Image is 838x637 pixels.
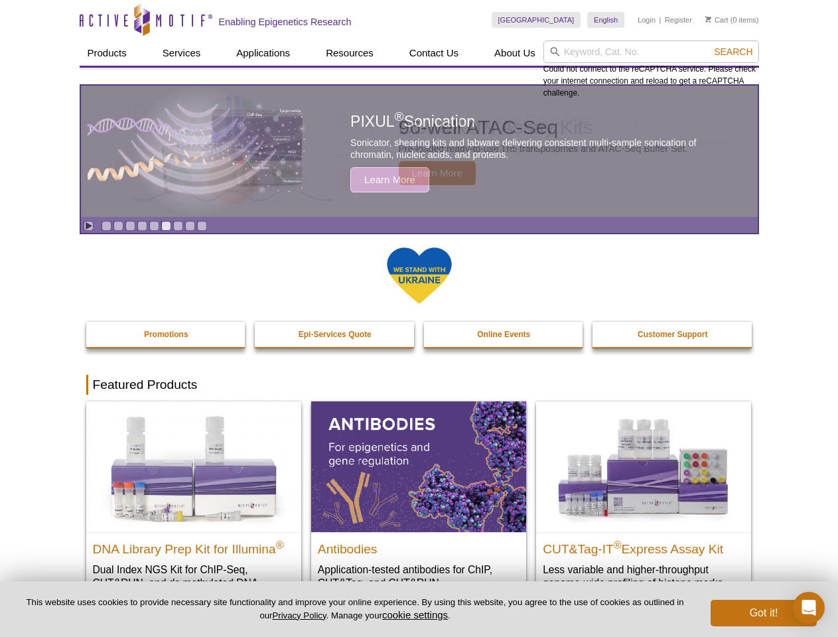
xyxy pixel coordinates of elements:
a: Go to slide 9 [197,221,207,231]
article: PIXUL Sonication [81,86,758,217]
a: Go to slide 7 [173,221,183,231]
a: Services [155,40,209,66]
a: Go to slide 4 [137,221,147,231]
a: Register [665,15,692,25]
a: Epi-Services Quote [255,322,415,347]
a: Go to slide 5 [149,221,159,231]
a: Products [80,40,135,66]
a: PIXUL sonication PIXUL®Sonication Sonicator, shearing kits and labware delivering consistent mult... [81,86,758,217]
sup: ® [395,110,404,124]
strong: Customer Support [638,330,707,339]
strong: Epi-Services Quote [299,330,372,339]
a: About Us [486,40,543,66]
a: Applications [228,40,298,66]
img: All Antibodies [311,401,526,531]
a: Contact Us [401,40,466,66]
p: This website uses cookies to provide necessary site functionality and improve your online experie... [21,597,689,622]
img: Your Cart [705,16,711,23]
a: Toggle autoplay [84,221,94,231]
a: Online Events [424,322,585,347]
a: Cart [705,15,729,25]
h2: Antibodies [318,536,520,556]
img: DNA Library Prep Kit for Illumina [86,401,301,531]
sup: ® [614,539,622,550]
a: DNA Library Prep Kit for Illumina DNA Library Prep Kit for Illumina® Dual Index NGS Kit for ChIP-... [86,401,301,616]
p: Application-tested antibodies for ChIP, CUT&Tag, and CUT&RUN. [318,563,520,590]
span: PIXUL Sonication [350,113,475,130]
input: Keyword, Cat. No. [543,40,759,63]
a: Go to slide 6 [161,221,171,231]
button: cookie settings [382,609,448,620]
button: Got it! [711,600,817,626]
span: Learn More [350,167,429,192]
strong: Online Events [477,330,530,339]
img: CUT&Tag-IT® Express Assay Kit [536,401,751,531]
a: English [587,12,624,28]
a: [GEOGRAPHIC_DATA] [492,12,581,28]
button: Search [710,46,756,58]
a: Promotions [86,322,247,347]
a: Go to slide 8 [185,221,195,231]
span: Search [714,46,752,57]
a: All Antibodies Antibodies Application-tested antibodies for ChIP, CUT&Tag, and CUT&RUN. [311,401,526,602]
a: Resources [318,40,382,66]
h2: Enabling Epigenetics Research [219,16,352,28]
a: CUT&Tag-IT® Express Assay Kit CUT&Tag-IT®Express Assay Kit Less variable and higher-throughput ge... [536,401,751,602]
h2: DNA Library Prep Kit for Illumina [93,536,295,556]
div: Could not connect to the reCAPTCHA service. Please check your internet connection and reload to g... [543,40,759,99]
li: | [660,12,662,28]
p: Sonicator, shearing kits and labware delivering consistent multi-sample sonication of chromatin, ... [350,137,727,161]
a: Privacy Policy [272,610,326,620]
a: Login [638,15,656,25]
li: (0 items) [705,12,759,28]
div: Open Intercom Messenger [793,592,825,624]
sup: ® [276,539,284,550]
img: PIXUL sonication [88,85,307,218]
strong: Promotions [144,330,188,339]
a: Go to slide 3 [125,221,135,231]
a: Go to slide 2 [113,221,123,231]
p: Dual Index NGS Kit for ChIP-Seq, CUT&RUN, and ds methylated DNA assays. [93,563,295,603]
h2: Featured Products [86,375,752,395]
img: We Stand With Ukraine [386,246,453,305]
a: Customer Support [593,322,753,347]
a: Go to slide 1 [102,221,111,231]
h2: CUT&Tag-IT Express Assay Kit [543,536,744,556]
p: Less variable and higher-throughput genome-wide profiling of histone marks​. [543,563,744,590]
